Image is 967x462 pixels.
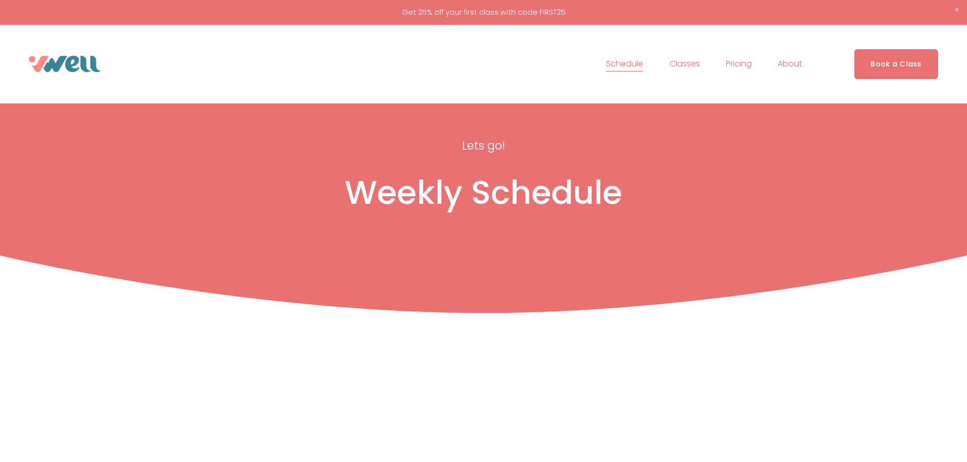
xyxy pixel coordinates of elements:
[854,49,938,79] a: Book a Class
[606,56,643,72] a: Schedule
[29,56,101,72] img: VWell
[179,173,788,213] h1: Weekly Schedule
[358,135,609,156] p: Lets go!
[726,56,752,72] a: Pricing
[778,57,802,72] span: About
[778,56,802,72] a: folder dropdown
[670,56,700,72] a: folder dropdown
[670,57,700,72] span: Classes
